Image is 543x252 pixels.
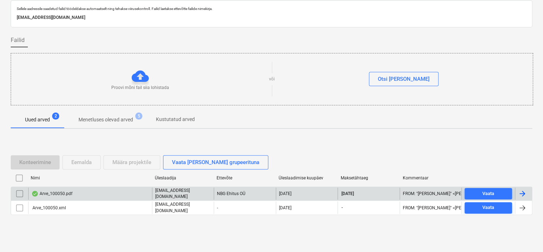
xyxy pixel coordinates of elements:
[341,205,344,211] span: -
[378,74,430,84] div: Otsi [PERSON_NAME]
[269,76,275,82] p: või
[482,204,494,212] div: Vaata
[163,155,268,169] button: Vaata [PERSON_NAME] grupeerituna
[17,14,526,21] p: [EMAIL_ADDRESS][DOMAIN_NAME]
[465,202,512,214] button: Vaata
[155,201,211,214] p: [EMAIL_ADDRESS][DOMAIN_NAME]
[341,191,355,197] span: [DATE]
[279,205,291,210] div: [DATE]
[279,175,335,180] div: Üleslaadimise kuupäev
[31,191,72,196] div: Arve_100050.pdf
[156,116,195,123] p: Kustutatud arved
[135,112,142,120] span: 5
[214,188,275,200] div: NBG Ehitus OÜ
[11,53,533,105] div: Proovi mõni fail siia lohistadavõiOtsi [PERSON_NAME]
[31,175,149,180] div: Nimi
[155,188,211,200] p: [EMAIL_ADDRESS][DOMAIN_NAME]
[25,116,50,124] p: Uued arved
[214,201,275,214] div: -
[482,190,494,198] div: Vaata
[279,191,291,196] div: [DATE]
[402,175,459,180] div: Kommentaar
[369,72,438,86] button: Otsi [PERSON_NAME]
[172,158,259,167] div: Vaata [PERSON_NAME] grupeerituna
[17,6,526,11] p: Sellele aadressile saadetud failid töödeldakse automaatselt ning tehakse viirusekontroll. Failid ...
[31,205,66,210] div: Arve_100050.xml
[154,175,211,180] div: Üleslaadija
[465,188,512,199] button: Vaata
[11,36,25,44] span: Failid
[52,112,59,120] span: 2
[341,175,397,180] div: Maksetähtaeg
[111,85,169,91] p: Proovi mõni fail siia lohistada
[31,191,39,196] div: Andmed failist loetud
[217,175,273,180] div: Ettevõte
[78,116,133,124] p: Menetluses olevad arved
